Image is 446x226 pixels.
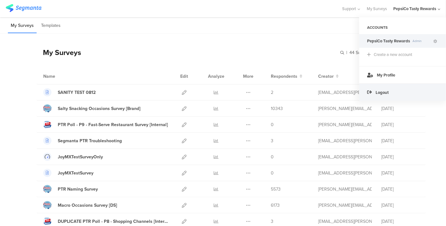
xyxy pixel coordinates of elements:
span: Logout [376,89,389,95]
div: Create a new account [374,52,412,58]
div: JoyMXTestSurveyOnly [58,154,103,160]
a: JoyMXTestSurvey [43,169,93,177]
div: megan.lynch@pepsico.com [318,186,372,192]
div: Name [43,73,81,80]
a: DUPLICATE PTR Poll - P8 - Shopping Channels [Internal] - test [43,217,168,225]
div: My Surveys [37,47,81,58]
div: Edit [177,68,191,84]
span: My Profile [377,72,395,78]
li: My Surveys [8,18,37,33]
div: Segmanta PTR Troubleshooting [58,137,122,144]
div: megan.lynch@pepsico.com [318,202,372,209]
div: [DATE] [381,154,419,160]
button: Respondents [271,73,302,80]
div: Macro Occasions Survey [DS] [58,202,117,209]
a: Salty Snacking Occasions Survey [Brand] [43,104,140,113]
span: 0 [271,154,274,160]
div: andreza.godoy.contractor@pepsico.com [318,170,372,176]
a: Macro Occasions Survey [DS] [43,201,117,209]
span: 0 [271,170,274,176]
div: [DATE] [381,170,419,176]
div: JoyMXTestSurvey [58,170,93,176]
div: andreza.godoy.contractor@pepsico.com [318,137,372,144]
a: JoyMXTestSurveyOnly [43,153,103,161]
div: [DATE] [381,202,419,209]
div: SANITY TEST 0812 [58,89,96,96]
div: PTR Naming Survey [58,186,98,192]
div: [DATE] [381,105,419,112]
span: PepsiCo Tasty Rewards [367,38,410,44]
span: 6173 [271,202,280,209]
span: Creator [318,73,334,80]
div: andreza.godoy.contractor@pepsico.com [318,89,372,96]
span: 10343 [271,105,283,112]
div: megan.lynch@pepsico.com [318,121,372,128]
a: PTR Poll - P9 - Fast-Serve Restaurant Survey [Internal] [43,120,168,129]
span: 3 [271,137,273,144]
span: Respondents [271,73,297,80]
div: PepsiCo Tasty Rewards [393,6,436,12]
span: 44 Surveys [349,49,372,56]
li: Templates [38,18,63,33]
a: My Profile [359,66,446,83]
a: SANITY TEST 0812 [43,88,96,96]
a: Segmanta PTR Troubleshooting [43,137,122,145]
a: PTR Naming Survey [43,185,98,193]
div: [DATE] [381,186,419,192]
div: Analyze [207,68,226,84]
span: 3 [271,218,273,225]
div: andreza.godoy.contractor@pepsico.com [318,154,372,160]
span: 5573 [271,186,281,192]
img: segmanta logo [6,4,41,12]
div: DUPLICATE PTR Poll - P8 - Shopping Channels [Internal] - test [58,218,168,225]
div: Salty Snacking Occasions Survey [Brand] [58,105,140,112]
div: [DATE] [381,121,419,128]
span: | [345,49,348,56]
div: andreza.godoy.contractor@pepsico.com [318,218,372,225]
div: [DATE] [381,137,419,144]
span: 0 [271,121,274,128]
span: Admin [410,39,432,43]
div: PTR Poll - P9 - Fast-Serve Restaurant Survey [Internal] [58,121,168,128]
div: [DATE] [381,218,419,225]
span: 2 [271,89,273,96]
span: Support [342,6,356,12]
button: Creator [318,73,339,80]
div: More [241,68,255,84]
div: ACCOUNTS [359,22,446,33]
div: megan.lynch@pepsico.com [318,105,372,112]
